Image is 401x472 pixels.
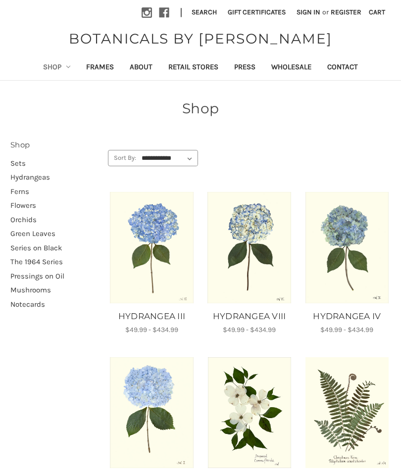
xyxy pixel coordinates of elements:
[176,5,186,21] li: |
[10,269,98,283] a: Pressings on Oil
[10,283,98,297] a: Mushrooms
[263,56,319,80] a: Wholesale
[108,150,136,165] label: Sort By:
[223,326,276,334] span: $49.99 - $434.99
[64,28,337,49] a: BOTANICALS BY [PERSON_NAME]
[109,192,194,303] a: HYDRANGEA III, Price range from $49.99 to $434.99
[207,192,292,303] a: HYDRANGEA VIII, Price range from $49.99 to $434.99
[10,170,98,185] a: Hydrangeas
[10,98,391,119] h1: Shop
[303,310,391,323] a: HYDRANGEA IV, Price range from $49.99 to $434.99
[305,357,389,468] a: CHRISTMAS FERN, Price range from $49.99 to $434.99
[10,198,98,213] a: Flowers
[122,56,160,80] a: About
[305,192,389,303] img: Unframed
[369,8,385,16] span: Cart
[160,56,226,80] a: Retail Stores
[109,357,194,468] a: HYDRANGEA II, Price range from $49.99 to $434.99
[305,192,389,303] a: HYDRANGEA IV, Price range from $49.99 to $434.99
[206,310,293,323] a: HYDRANGEA VIII, Price range from $49.99 to $434.99
[35,56,79,80] a: Shop
[207,357,292,468] a: DOGWOOD, Price range from $49.99 to $434.99
[226,56,263,80] a: Press
[319,56,366,80] a: Contact
[321,7,330,17] span: or
[10,241,98,255] a: Series on Black
[125,326,178,334] span: $49.99 - $434.99
[108,310,195,323] a: HYDRANGEA III, Price range from $49.99 to $434.99
[10,140,98,151] h2: Shop
[10,213,98,227] a: Orchids
[320,326,373,334] span: $49.99 - $434.99
[109,357,194,468] img: Unframed
[10,297,98,312] a: Notecards
[10,185,98,199] a: Ferns
[10,227,98,241] a: Green Leaves
[207,357,292,468] img: Unframed
[305,357,389,468] img: Unframed
[207,192,292,303] img: Unframed
[109,192,194,303] img: Unframed
[10,255,98,269] a: The 1964 Series
[78,56,122,80] a: Frames
[10,156,98,171] a: Sets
